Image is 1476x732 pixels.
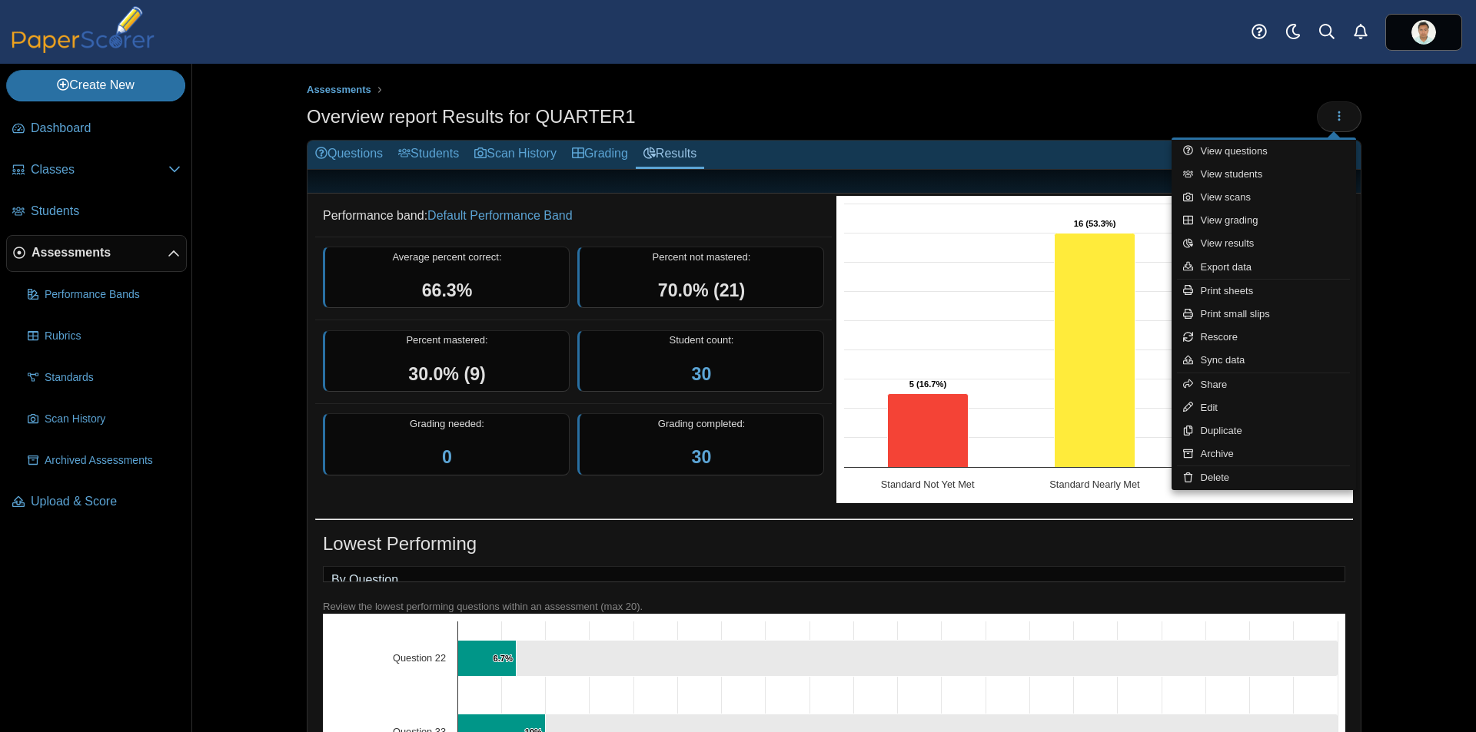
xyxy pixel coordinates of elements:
[45,287,181,303] span: Performance Bands
[517,640,1338,676] path: Question 22, 93.3. .
[442,447,452,467] a: 0
[1172,396,1356,419] a: Edit
[422,280,473,300] span: 66.3%
[45,412,181,427] span: Scan History
[307,104,636,130] h1: Overview report Results for QUARTER1
[1411,20,1436,45] span: adonis maynard pilongo
[303,81,375,100] a: Assessments
[909,379,947,389] text: 5 (16.7%)
[881,479,975,490] text: Standard Not Yet Met
[315,196,832,236] dd: Performance band:
[1172,256,1356,279] a: Export data
[1049,479,1140,490] text: Standard Nearly Met
[307,141,391,169] a: Questions
[31,120,181,137] span: Dashboard
[1172,303,1356,326] a: Print small slips
[467,141,564,169] a: Scan History
[692,447,712,467] a: 30
[22,359,187,396] a: Standards
[22,401,187,438] a: Scan History
[1172,186,1356,209] a: View scans
[1344,15,1378,49] a: Alerts
[391,141,467,169] a: Students
[45,453,181,469] span: Archived Assessments
[888,394,969,468] path: Standard Not Yet Met, 5. Overall Assessment Performance.
[22,318,187,355] a: Rubrics
[427,209,573,222] a: Default Performance Band
[307,84,371,95] span: Assessments
[658,280,745,300] span: 70.0% (21)
[1074,219,1116,228] text: 16 (53.3%)
[1172,419,1356,442] a: Duplicate
[1172,140,1356,163] a: View questions
[408,364,486,384] span: 30.0% (9)
[31,493,181,510] span: Upload & Score
[32,244,168,261] span: Assessments
[636,141,704,169] a: Results
[458,640,517,676] path: Question 22, 6.7%. % of Points Earned.
[1055,234,1135,468] path: Standard Nearly Met, 16. Overall Assessment Performance.
[1411,20,1436,45] img: ps.qM1w65xjLpOGVUdR
[45,370,181,386] span: Standards
[6,235,187,272] a: Assessments
[1172,442,1356,465] a: Archive
[577,247,824,309] div: Percent not mastered:
[577,413,824,475] div: Grading completed:
[323,247,570,309] div: Average percent correct:
[1172,466,1356,489] a: Delete
[836,196,1353,503] div: Chart. Highcharts interactive chart.
[324,567,406,593] a: By Question
[393,652,446,664] text: Question 22
[6,484,187,521] a: Upload & Score
[1385,14,1462,51] a: ps.qM1w65xjLpOGVUdR
[1172,209,1356,232] a: View grading
[6,152,187,189] a: Classes
[577,330,824,392] div: Student count:
[6,194,187,230] a: Students
[31,203,181,220] span: Students
[323,413,570,475] div: Grading needed:
[564,141,636,169] a: Grading
[1172,349,1356,372] a: Sync data
[323,531,477,557] h1: Lowest Performing
[22,442,187,479] a: Archived Assessments
[1172,163,1356,186] a: View students
[22,277,187,313] a: Performance Bands
[1172,232,1356,255] a: View results
[6,6,160,53] img: PaperScorer
[6,42,160,55] a: PaperScorer
[323,330,570,392] div: Percent mastered:
[692,364,712,384] a: 30
[836,196,1353,503] svg: Interactive chart
[323,600,1345,614] div: Review the lowest performing questions within an assessment (max 20).
[45,329,181,344] span: Rubrics
[493,654,513,663] text: 6.7%
[1172,373,1356,396] a: Share
[6,70,185,101] a: Create New
[6,111,187,147] a: Dashboard
[1172,326,1356,349] a: Rescore
[31,161,168,178] span: Classes
[1172,280,1356,303] a: Print sheets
